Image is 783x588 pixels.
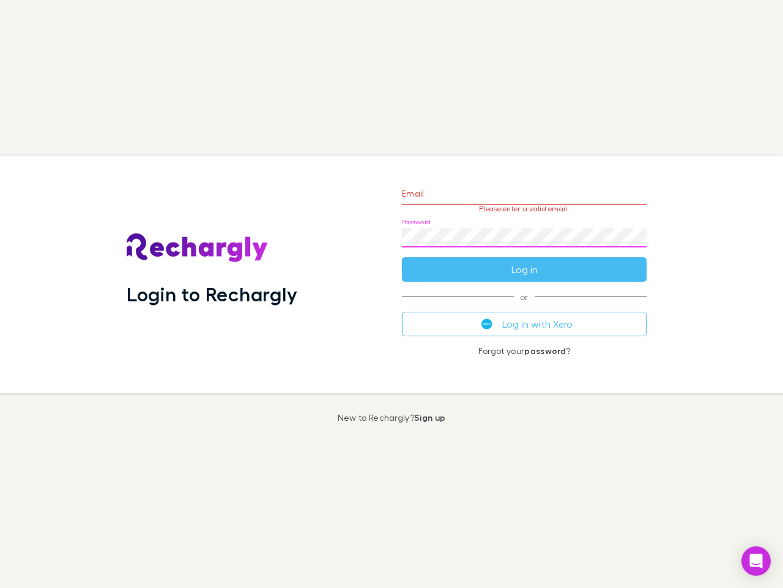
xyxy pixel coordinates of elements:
[741,546,771,576] div: Open Intercom Messenger
[127,233,269,263] img: Rechargly's Logo
[402,257,647,282] button: Log in
[524,345,566,356] a: password
[481,318,492,330] img: Xero's logo
[127,282,297,306] h1: Login to Rechargly
[402,312,647,336] button: Log in with Xero
[414,412,445,423] a: Sign up
[402,296,647,297] span: or
[338,413,446,423] p: New to Rechargly?
[402,217,431,227] label: Password
[402,346,647,356] p: Forgot your ?
[402,205,647,213] p: Please enter a valid email.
